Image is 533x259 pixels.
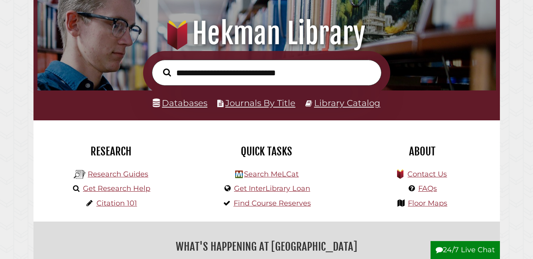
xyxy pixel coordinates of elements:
[314,98,380,108] a: Library Catalog
[244,170,299,179] a: Search MeLCat
[350,145,494,158] h2: About
[83,184,150,193] a: Get Research Help
[234,199,311,208] a: Find Course Reserves
[225,98,295,108] a: Journals By Title
[88,170,148,179] a: Research Guides
[163,68,171,77] i: Search
[153,98,207,108] a: Databases
[408,199,447,208] a: Floor Maps
[235,171,243,178] img: Hekman Library Logo
[407,170,447,179] a: Contact Us
[418,184,437,193] a: FAQs
[234,184,310,193] a: Get InterLibrary Loan
[74,169,86,181] img: Hekman Library Logo
[195,145,338,158] h2: Quick Tasks
[39,237,494,256] h2: What's Happening at [GEOGRAPHIC_DATA]
[159,66,175,78] button: Search
[45,16,488,51] h1: Hekman Library
[96,199,137,208] a: Citation 101
[39,145,183,158] h2: Research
